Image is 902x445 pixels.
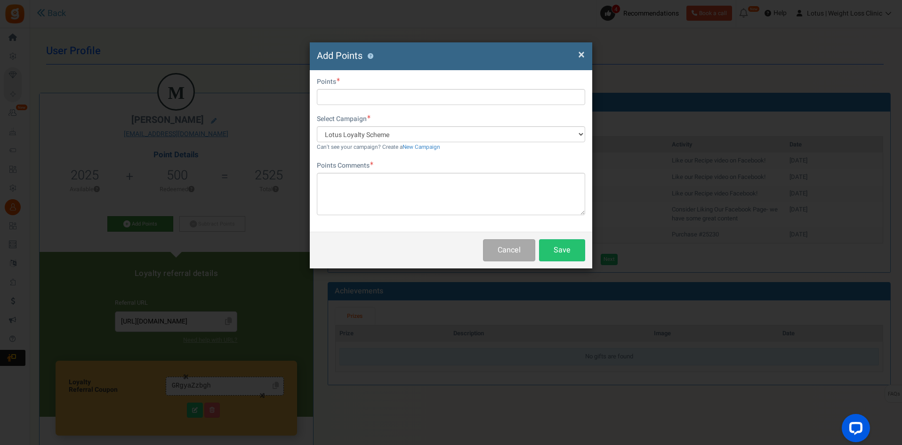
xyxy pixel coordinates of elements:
small: Can't see your campaign? Create a [317,143,440,151]
a: New Campaign [403,143,440,151]
button: ? [367,53,373,59]
button: Save [539,239,585,261]
span: Add Points [317,49,362,63]
span: × [578,46,585,64]
label: Select Campaign [317,114,370,124]
label: Points [317,77,340,87]
label: Points Comments [317,161,373,170]
button: Cancel [483,239,535,261]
